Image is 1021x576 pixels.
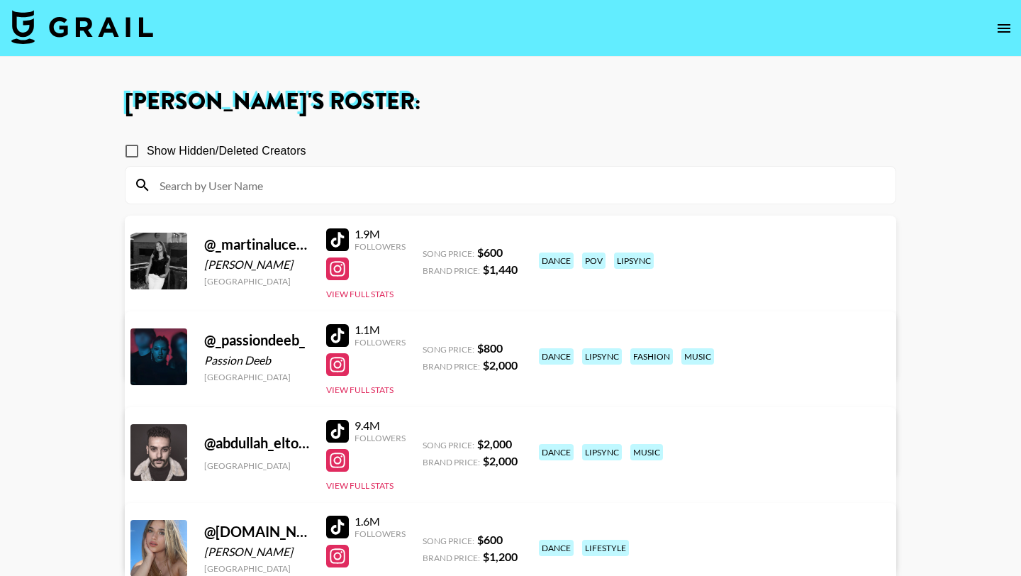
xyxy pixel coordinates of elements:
[614,253,654,269] div: lipsync
[423,265,480,276] span: Brand Price:
[204,236,309,253] div: @ _martinalucena
[990,14,1018,43] button: open drawer
[477,533,503,546] strong: $ 600
[582,540,629,556] div: lifestyle
[204,523,309,541] div: @ [DOMAIN_NAME]
[204,276,309,287] div: [GEOGRAPHIC_DATA]
[539,348,574,365] div: dance
[125,91,896,113] h1: [PERSON_NAME] 's Roster:
[630,348,673,365] div: fashion
[355,241,406,252] div: Followers
[423,440,474,450] span: Song Price:
[326,480,394,491] button: View Full Stats
[204,257,309,272] div: [PERSON_NAME]
[355,528,406,539] div: Followers
[483,262,518,276] strong: $ 1,440
[355,419,406,433] div: 9.4M
[11,10,153,44] img: Grail Talent
[582,253,606,269] div: pov
[204,331,309,349] div: @ _passiondeeb_
[539,444,574,460] div: dance
[483,358,518,372] strong: $ 2,000
[151,174,887,196] input: Search by User Name
[355,337,406,348] div: Followers
[326,384,394,395] button: View Full Stats
[630,444,663,460] div: music
[355,433,406,443] div: Followers
[204,460,309,471] div: [GEOGRAPHIC_DATA]
[326,289,394,299] button: View Full Stats
[582,348,622,365] div: lipsync
[204,545,309,559] div: [PERSON_NAME]
[539,540,574,556] div: dance
[539,253,574,269] div: dance
[423,248,474,259] span: Song Price:
[423,553,480,563] span: Brand Price:
[423,344,474,355] span: Song Price:
[483,550,518,563] strong: $ 1,200
[483,454,518,467] strong: $ 2,000
[204,372,309,382] div: [GEOGRAPHIC_DATA]
[582,444,622,460] div: lipsync
[477,437,512,450] strong: $ 2,000
[204,353,309,367] div: Passion Deeb
[204,563,309,574] div: [GEOGRAPHIC_DATA]
[355,514,406,528] div: 1.6M
[423,536,474,546] span: Song Price:
[681,348,714,365] div: music
[147,143,306,160] span: Show Hidden/Deleted Creators
[477,245,503,259] strong: $ 600
[477,341,503,355] strong: $ 800
[355,323,406,337] div: 1.1M
[355,227,406,241] div: 1.9M
[423,361,480,372] span: Brand Price:
[204,434,309,452] div: @ abdullah_eltourky
[423,457,480,467] span: Brand Price:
